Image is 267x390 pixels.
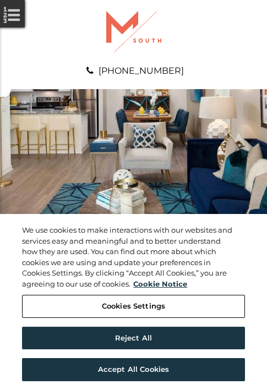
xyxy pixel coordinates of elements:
div: We use cookies to make interactions with our websites and services easy and meaningful and to bet... [22,225,233,289]
button: Reject All [22,327,245,350]
a: [PHONE_NUMBER] [99,65,184,76]
a: More information about your privacy [133,279,187,288]
button: Accept All Cookies [22,358,245,381]
button: Cookies Settings [22,295,245,318]
img: A graphic with a red M and the word SOUTH. [106,11,161,52]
